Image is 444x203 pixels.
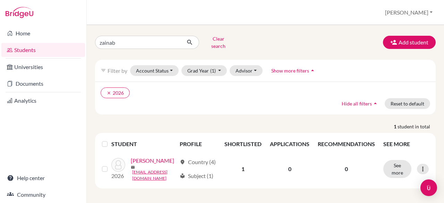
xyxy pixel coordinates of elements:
[95,36,181,49] input: Find student by name...
[101,87,130,98] button: clear2026
[111,172,125,180] p: 2026
[6,7,33,18] img: Bridge-U
[309,67,316,74] i: arrow_drop_up
[176,136,220,152] th: PROFILE
[398,123,436,130] span: student in total
[180,172,213,180] div: Subject (1)
[385,98,430,109] button: Reset to default
[180,158,216,166] div: Country (4)
[342,101,372,107] span: Hide all filters
[265,65,322,76] button: Show more filtersarrow_drop_up
[180,173,185,179] span: local_library
[266,136,314,152] th: APPLICATIONS
[271,68,309,74] span: Show more filters
[318,165,375,173] p: 0
[131,165,135,169] span: mail
[314,136,379,152] th: RECOMMENDATIONS
[181,65,227,76] button: Grad Year(1)
[379,136,433,152] th: SEE MORE
[420,179,437,196] div: Open Intercom Messenger
[111,136,176,152] th: STUDENT
[220,136,266,152] th: SHORTLISTED
[1,60,85,74] a: Universities
[130,65,179,76] button: Account Status
[1,43,85,57] a: Students
[180,159,185,165] span: location_on
[1,77,85,91] a: Documents
[394,123,398,130] strong: 1
[101,68,106,73] i: filter_list
[1,26,85,40] a: Home
[336,98,385,109] button: Hide all filtersarrow_drop_up
[199,33,238,51] button: Clear search
[111,158,125,172] img: Nasir, Zainab
[131,157,174,165] a: [PERSON_NAME]
[266,152,314,186] td: 0
[372,100,379,107] i: arrow_drop_up
[1,171,85,185] a: Help center
[383,36,436,49] button: Add student
[210,68,216,74] span: (1)
[383,160,411,178] button: See more
[220,152,266,186] td: 1
[106,91,111,95] i: clear
[132,169,177,181] a: [EMAIL_ADDRESS][DOMAIN_NAME]
[230,65,263,76] button: Advisor
[1,94,85,108] a: Analytics
[382,6,436,19] button: [PERSON_NAME]
[1,188,85,202] a: Community
[108,67,127,74] span: Filter by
